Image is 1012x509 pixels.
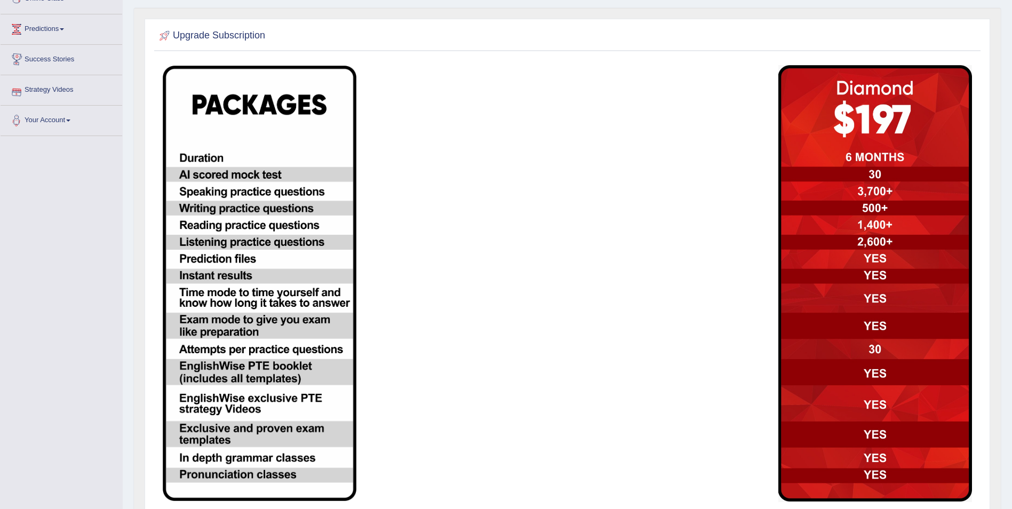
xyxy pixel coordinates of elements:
a: Strategy Videos [1,75,122,102]
a: Your Account [1,106,122,132]
h2: Upgrade Subscription [157,28,265,44]
a: Success Stories [1,45,122,71]
img: EW package [163,66,356,501]
img: aud-diamond.png [778,65,972,502]
a: Predictions [1,14,122,41]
